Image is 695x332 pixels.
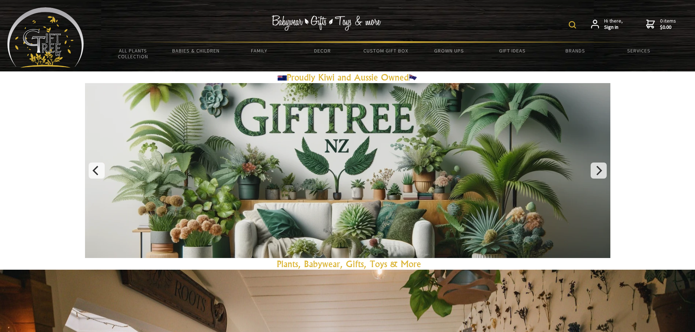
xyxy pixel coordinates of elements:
[604,18,623,31] span: Hi there,
[660,17,676,31] span: 0 items
[277,258,417,269] a: Plants, Babywear, Gifts, Toys & Mor
[607,43,670,58] a: Services
[591,163,607,179] button: Next
[291,43,354,58] a: Decor
[569,21,576,28] img: product search
[165,43,228,58] a: Babies & Children
[660,24,676,31] strong: $0.00
[417,43,480,58] a: Grown Ups
[278,72,418,83] a: Proudly Kiwi and Aussie Owned
[480,43,544,58] a: Gift Ideas
[7,7,84,68] img: Babyware - Gifts - Toys and more...
[646,18,676,31] a: 0 items$0.00
[228,43,291,58] a: Family
[604,24,623,31] strong: Sign in
[354,43,417,58] a: Custom Gift Box
[591,18,623,31] a: Hi there,Sign in
[89,163,105,179] button: Previous
[272,15,381,31] img: Babywear - Gifts - Toys & more
[101,43,165,64] a: All Plants Collection
[544,43,607,58] a: Brands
